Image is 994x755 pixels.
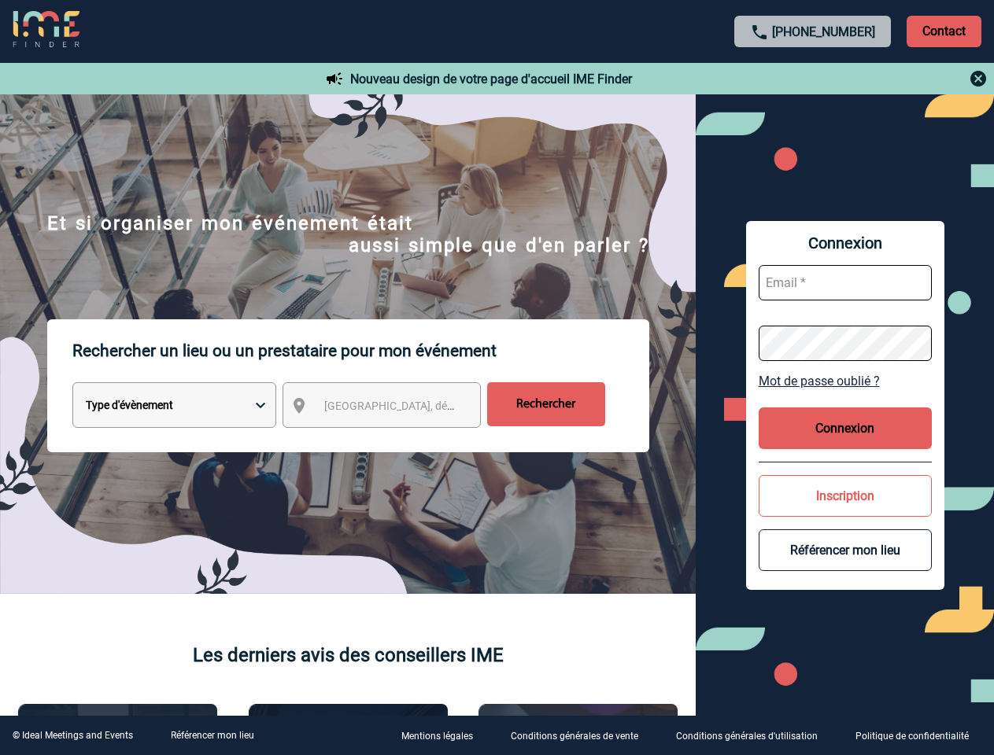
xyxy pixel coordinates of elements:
[13,730,133,741] div: © Ideal Meetings and Events
[171,730,254,741] a: Référencer mon lieu
[759,234,932,252] span: Connexion
[324,400,543,412] span: [GEOGRAPHIC_DATA], département, région...
[759,407,932,449] button: Connexion
[511,731,638,742] p: Conditions générales de vente
[663,728,843,743] a: Conditions générales d'utilisation
[759,265,932,300] input: Email *
[401,731,473,742] p: Mentions légales
[855,731,969,742] p: Politique de confidentialité
[750,23,769,42] img: call-24-px.png
[498,728,663,743] a: Conditions générales de vente
[907,16,981,47] p: Contact
[759,374,932,389] a: Mot de passe oublié ?
[772,24,875,39] a: [PHONE_NUMBER]
[843,728,994,743] a: Politique de confidentialité
[72,319,649,382] p: Rechercher un lieu ou un prestataire pour mon événement
[759,475,932,517] button: Inscription
[487,382,605,426] input: Rechercher
[389,728,498,743] a: Mentions légales
[759,529,932,571] button: Référencer mon lieu
[676,731,818,742] p: Conditions générales d'utilisation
